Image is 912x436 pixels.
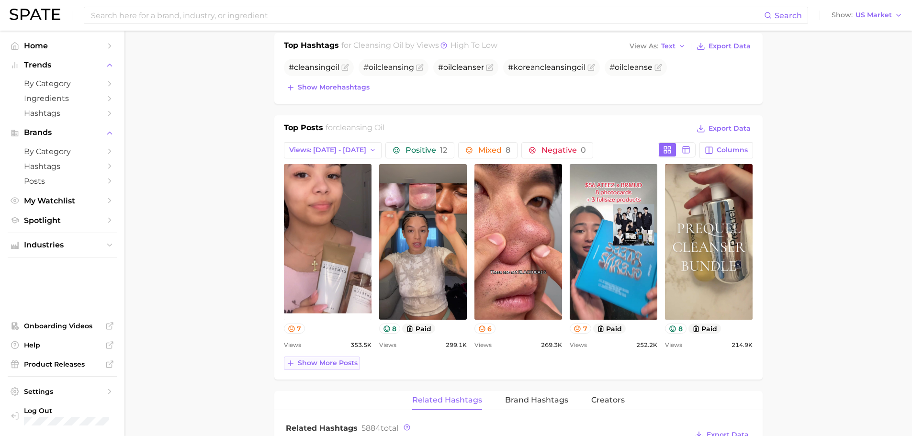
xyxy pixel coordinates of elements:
[289,63,339,72] span: #
[284,339,301,351] span: Views
[540,63,577,72] span: cleansing
[24,109,101,118] span: Hashtags
[24,341,101,349] span: Help
[24,241,101,249] span: Industries
[593,324,626,334] button: paid
[8,319,117,333] a: Onboarding Videos
[440,145,447,155] span: 12
[284,357,360,370] button: Show more posts
[331,63,339,72] span: oil
[775,11,802,20] span: Search
[8,213,117,228] a: Spotlight
[24,322,101,330] span: Onboarding Videos
[284,324,305,334] button: 7
[24,61,101,69] span: Trends
[8,384,117,399] a: Settings
[284,81,372,94] button: Show morehashtags
[581,145,586,155] span: 0
[416,64,424,71] button: Flag as miscategorized or irrelevant
[506,145,510,155] span: 8
[402,324,435,334] button: paid
[856,12,892,18] span: US Market
[377,63,414,72] span: cleansing
[341,40,497,53] h2: for by Views
[24,94,101,103] span: Ingredients
[486,64,494,71] button: Flag as miscategorized or irrelevant
[443,63,452,72] span: oil
[298,359,358,367] span: Show more posts
[636,339,657,351] span: 252.2k
[24,360,101,369] span: Product Releases
[361,424,398,433] span: total
[577,63,585,72] span: oil
[474,324,496,334] button: 6
[8,125,117,140] button: Brands
[361,424,381,433] span: 5884
[298,83,370,91] span: Show more hashtags
[8,238,117,252] button: Industries
[336,123,384,132] span: cleansing oil
[474,339,492,351] span: Views
[541,146,586,154] span: Negative
[24,79,101,88] span: by Category
[341,64,349,71] button: Flag as miscategorized or irrelevant
[709,124,751,133] span: Export Data
[24,406,109,415] span: Log Out
[8,174,117,189] a: Posts
[665,339,682,351] span: Views
[284,122,323,136] h1: Top Posts
[829,9,905,22] button: ShowUS Market
[24,387,101,396] span: Settings
[8,357,117,371] a: Product Releases
[24,147,101,156] span: by Category
[699,142,753,158] button: Columns
[8,159,117,174] a: Hashtags
[24,196,101,205] span: My Watchlist
[90,7,764,23] input: Search here for a brand, industry, or ingredient
[505,396,568,404] span: Brand Hashtags
[8,58,117,72] button: Trends
[405,146,447,154] span: Positive
[8,76,117,91] a: by Category
[570,339,587,351] span: Views
[609,63,653,72] span: # cleanse
[694,122,753,135] button: Export Data
[688,324,721,334] button: paid
[24,177,101,186] span: Posts
[284,142,382,158] button: Views: [DATE] - [DATE]
[353,41,403,50] span: cleansing oil
[694,40,753,53] button: Export Data
[541,339,562,351] span: 269.3k
[8,403,117,428] a: Log out. Currently logged in with e-mail meghnar@oddity.com.
[732,339,753,351] span: 214.9k
[286,424,358,433] span: Related Hashtags
[294,63,331,72] span: cleansing
[478,146,510,154] span: Mixed
[591,396,625,404] span: Creators
[10,9,60,20] img: SPATE
[627,40,688,53] button: View AsText
[412,396,482,404] span: Related Hashtags
[654,64,662,71] button: Flag as miscategorized or irrelevant
[450,41,497,50] span: high to low
[369,63,377,72] span: oil
[832,12,853,18] span: Show
[508,63,585,72] span: #korean
[570,324,591,334] button: 7
[661,44,676,49] span: Text
[284,40,339,53] h1: Top Hashtags
[615,63,623,72] span: oil
[24,41,101,50] span: Home
[363,63,414,72] span: #
[587,64,595,71] button: Flag as miscategorized or irrelevant
[350,339,372,351] span: 353.5k
[8,106,117,121] a: Hashtags
[8,91,117,106] a: Ingredients
[379,324,401,334] button: 8
[8,193,117,208] a: My Watchlist
[665,324,687,334] button: 8
[326,122,384,136] h2: for
[717,146,748,154] span: Columns
[630,44,658,49] span: View As
[289,146,366,154] span: Views: [DATE] - [DATE]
